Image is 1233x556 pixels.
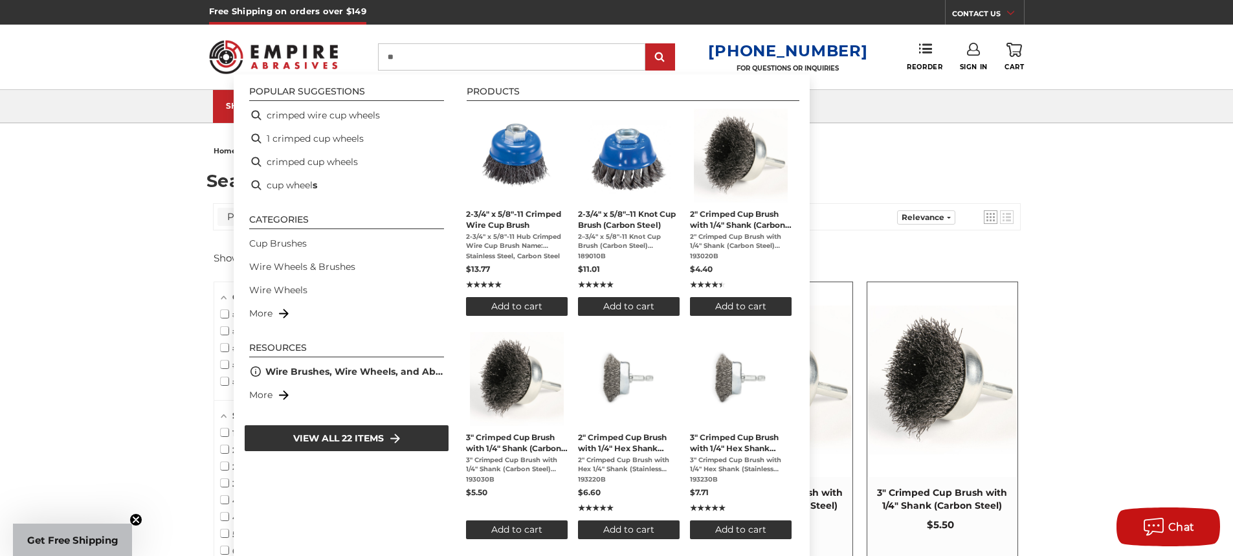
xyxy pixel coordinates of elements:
[690,279,726,291] span: ★★★★★
[1005,63,1024,71] span: Cart
[690,252,792,261] span: 193020B
[578,432,680,454] span: 2" Crimped Cup Brush with 1/4" Hex Shank (Stainless Steel)
[685,327,797,544] li: 3" Crimped Cup Brush with 1/4" Hex Shank (Stainless Steel)
[578,520,680,539] button: Add to cart
[1116,507,1220,546] button: Chat
[578,264,600,274] span: $11.01
[694,109,788,203] img: Crimped Wire Cup Brush with Shank
[244,425,449,452] li: View all 22 items
[249,87,444,101] li: Popular suggestions
[221,529,256,539] span: 5"
[27,534,118,546] span: Get Free Shipping
[868,306,1017,454] img: Crimped Wire Cup Brush with Shank
[578,456,680,474] span: 2" Crimped Cup Brush with Hex 1/4" Shank (Stainless Steel) Description: Small crimped cup brush w...
[582,332,676,426] img: 2" Crimped Cup Brush 193220B
[466,332,568,539] a: 3" Crimped Cup Brush with 1/4" Shank (Carbon Steel)
[466,475,568,484] span: 193030B
[578,208,680,230] span: 2-3/4″ x 5/8″–11 Knot Cup Brush (Carbon Steel)
[897,210,955,225] a: Sort options
[927,518,954,531] span: $5.50
[466,252,568,261] span: Stainless Steel, Carbon Steel
[249,284,307,297] a: Wire Wheels
[690,264,713,274] span: $4.40
[206,172,1027,190] h1: Search results
[221,360,283,370] span: #60 Grit
[578,109,680,316] a: 2-3/4″ x 5/8″–11 Knot Cup Brush (Carbon Steel)
[221,546,256,556] span: 6"
[466,232,568,250] span: 2-3/4" x 5/8"-11 Hub Crimped Wire Cup Brush Name: Crimped Wire Cup Brush Application: For light t...
[249,215,444,229] li: Categories
[461,327,573,544] li: 3" Crimped Cup Brush with 1/4" Shank (Carbon Steel)
[244,232,449,255] li: Cup Brushes
[578,332,680,539] a: 2" Crimped Cup Brush with 1/4" Hex Shank (Stainless Steel)
[960,63,988,71] span: Sign In
[952,6,1024,25] a: CONTACT US
[232,291,311,303] span: Choose Your Grit
[708,64,867,72] p: FOR QUESTIONS OR INQUIRIES
[466,208,568,230] span: 2-3/4" x 5/8"-11 Crimped Wire Cup Brush
[221,326,283,337] span: #24 Grit
[708,41,867,60] a: [PHONE_NUMBER]
[466,432,568,454] span: 3" Crimped Cup Brush with 1/4" Shank (Carbon Steel)
[221,512,269,522] span: 4-1/2"
[244,173,449,197] li: cup wheels
[466,487,487,497] span: $5.50
[907,63,942,71] span: Reorder
[293,431,384,445] span: View all 22 items
[573,327,685,544] li: 2" Crimped Cup Brush with 1/4" Hex Shank (Stainless Steel)
[685,104,797,321] li: 2" Crimped Cup Brush with 1/4" Shank (Carbon Steel)
[221,495,256,506] span: 4"
[13,524,132,556] div: Get Free ShippingClose teaser
[313,179,317,192] b: s
[214,146,236,155] span: home
[209,32,339,82] img: Empire Abrasives
[221,478,256,489] span: 3"
[694,332,788,426] img: 3" Crimped Cup Brush with 1/4" Hex Shank
[690,502,726,514] span: ★★★★★
[466,456,568,474] span: 3" Crimped Cup Brush with 1/4" Shank (Carbon Steel) Description: Small crimped cup brush with sha...
[690,432,792,454] span: 3" Crimped Cup Brush with 1/4" Hex Shank (Stainless Steel)
[874,487,1011,512] span: 3" Crimped Cup Brush with 1/4" Shank (Carbon Steel)
[690,332,792,539] a: 3" Crimped Cup Brush with 1/4" Hex Shank (Stainless Steel)
[690,109,792,316] a: 2" Crimped Cup Brush with 1/4" Shank (Carbon Steel)
[461,104,573,321] li: 2-3/4" x 5/8"-11 Crimped Wire Cup Brush
[1005,43,1024,71] a: Cart
[244,255,449,278] li: Wire Wheels & Brushes
[690,487,709,497] span: $7.71
[578,279,614,291] span: ★★★★★
[221,445,256,455] span: 2"
[244,150,449,173] li: crimped cup wheels
[232,410,252,421] span: Size
[221,377,283,387] span: #80 Grit
[578,502,614,514] span: ★★★★★
[470,332,564,426] img: Crimped Wire Cup Brush with Shank
[573,104,685,321] li: 2-3/4″ x 5/8″–11 Knot Cup Brush (Carbon Steel)
[578,297,680,316] button: Add to cart
[578,232,680,250] span: 2–3/4″ x 5/8"-11 Knot Cup Brush (Carbon Steel) Description: Designed for fast, heavy-duty working...
[690,297,792,316] button: Add to cart
[902,212,944,222] span: Relevance
[249,343,444,357] li: Resources
[466,109,568,316] a: 2-3/4" x 5/8"-11 Crimped Wire Cup Brush
[984,210,997,224] a: View grid mode
[249,260,355,274] a: Wire Wheels & Brushes
[690,475,792,484] span: 193230B
[221,343,282,353] span: #36 Grit
[244,383,449,406] li: More
[249,237,307,250] a: Cup Brushes
[244,127,449,150] li: 1 crimped cup wheels
[578,475,680,484] span: 193220B
[690,208,792,230] span: 2" Crimped Cup Brush with 1/4" Shank (Carbon Steel)
[244,278,449,302] li: Wire Wheels
[1168,521,1195,533] span: Chat
[690,232,792,250] span: 2" Crimped Cup Brush with 1/4" Shank (Carbon Steel) Description: Small crimped cup brush with sha...
[244,302,449,325] li: More
[214,252,371,264] div: Showing results for " "
[129,513,142,526] button: Close teaser
[690,456,792,474] span: 3" Crimped Cup Brush with 1/4" Hex Shank (Stainless Steel) Description: Small crimped cup brush w...
[466,279,502,291] span: ★★★★★
[244,360,449,383] li: Wire Brushes, Wire Wheels, and Abrasive Safety
[221,428,252,438] span: 1"
[578,252,680,261] span: 189010B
